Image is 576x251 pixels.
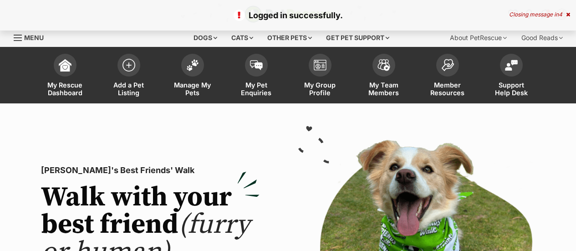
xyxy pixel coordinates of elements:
[261,29,318,47] div: Other pets
[187,29,224,47] div: Dogs
[427,81,468,97] span: Member Resources
[320,29,396,47] div: Get pet support
[33,49,97,103] a: My Rescue Dashboard
[314,60,326,71] img: group-profile-icon-3fa3cf56718a62981997c0bc7e787c4b2cf8bcc04b72c1350f741eb67cf2f40e.svg
[479,49,543,103] a: Support Help Desk
[186,59,199,71] img: manage-my-pets-icon-02211641906a0b7f246fdf0571729dbe1e7629f14944591b6c1af311fb30b64b.svg
[236,81,277,97] span: My Pet Enquiries
[172,81,213,97] span: Manage My Pets
[59,59,71,72] img: dashboard-icon-eb2f2d2d3e046f16d808141f083e7271f6b2e854fb5c12c21221c1fb7104beca.svg
[363,81,404,97] span: My Team Members
[97,49,161,103] a: Add a Pet Listing
[250,60,263,70] img: pet-enquiries-icon-7e3ad2cf08bfb03b45e93fb7055b45f3efa6380592205ae92323e6603595dc1f.svg
[377,59,390,71] img: team-members-icon-5396bd8760b3fe7c0b43da4ab00e1e3bb1a5d9ba89233759b79545d2d3fc5d0d.svg
[225,29,260,47] div: Cats
[108,81,149,97] span: Add a Pet Listing
[41,164,260,177] p: [PERSON_NAME]'s Best Friends' Walk
[14,29,50,45] a: Menu
[416,49,479,103] a: Member Resources
[505,60,518,71] img: help-desk-icon-fdf02630f3aa405de69fd3d07c3f3aa587a6932b1a1747fa1d2bba05be0121f9.svg
[161,49,224,103] a: Manage My Pets
[443,29,513,47] div: About PetRescue
[515,29,569,47] div: Good Reads
[224,49,288,103] a: My Pet Enquiries
[352,49,416,103] a: My Team Members
[288,49,352,103] a: My Group Profile
[491,81,532,97] span: Support Help Desk
[122,59,135,72] img: add-pet-listing-icon-0afa8454b4691262ce3f59096e99ab1cd57d4a30225e0717b998d2c9b9846f56.svg
[300,81,341,97] span: My Group Profile
[441,59,454,71] img: member-resources-icon-8e73f808a243e03378d46382f2149f9095a855e16c252ad45f914b54edf8863c.svg
[24,34,44,41] span: Menu
[45,81,86,97] span: My Rescue Dashboard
